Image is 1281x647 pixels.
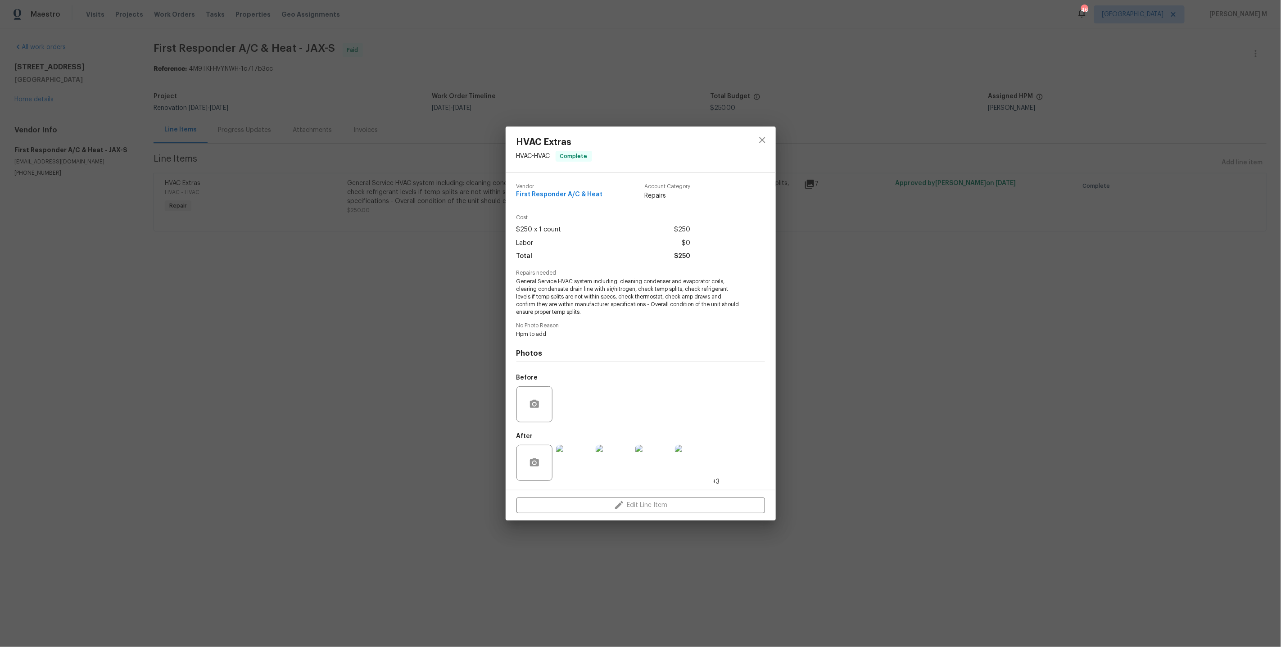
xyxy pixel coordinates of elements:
h5: After [516,433,533,439]
span: Complete [557,152,591,161]
span: $250 [674,250,690,263]
span: Total [516,250,533,263]
span: Repairs needed [516,270,765,276]
span: Cost [516,215,690,221]
span: Account Category [644,184,690,190]
span: First Responder A/C & Heat [516,191,603,198]
span: No Photo Reason [516,323,765,329]
span: HVAC Extras [516,137,592,147]
span: $0 [682,237,690,250]
span: HVAC - HVAC [516,153,550,159]
button: close [751,129,773,151]
span: $250 x 1 count [516,223,561,236]
span: Vendor [516,184,603,190]
span: +3 [713,477,720,486]
h5: Before [516,375,538,381]
span: Repairs [644,191,690,200]
span: Labor [516,237,534,250]
div: 46 [1081,5,1087,14]
span: Hpm to add [516,330,740,338]
h4: Photos [516,349,765,358]
span: $250 [674,223,690,236]
span: General Service HVAC system including: cleaning condenser and evaporator coils, clearing condensa... [516,278,740,316]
